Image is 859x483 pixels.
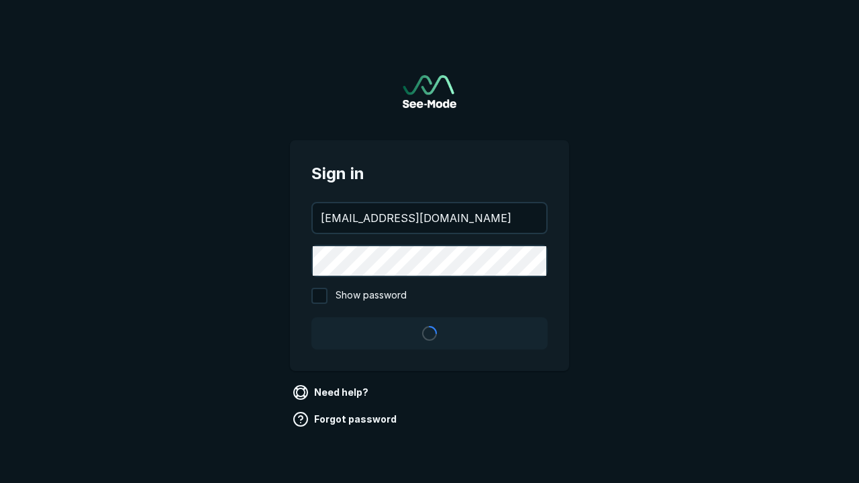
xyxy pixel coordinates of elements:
a: Forgot password [290,409,402,430]
span: Show password [336,288,407,304]
input: your@email.com [313,203,546,233]
a: Need help? [290,382,374,403]
a: Go to sign in [403,75,456,108]
img: See-Mode Logo [403,75,456,108]
span: Sign in [311,162,548,186]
